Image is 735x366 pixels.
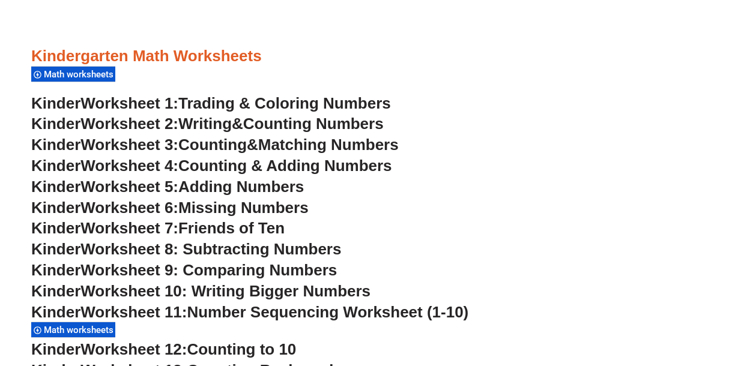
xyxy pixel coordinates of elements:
span: Kinder [31,340,80,358]
span: Worksheet 1: [80,94,178,112]
span: Worksheet 8: Subtracting Numbers [80,240,341,258]
span: Kinder [31,261,80,279]
div: Math worksheets [31,66,115,82]
span: Kinder [31,240,80,258]
span: Kinder [31,94,80,112]
a: KinderWorksheet 2:Writing&Counting Numbers [31,115,384,133]
span: Number Sequencing Worksheet (1-10) [187,303,468,321]
span: Kinder [31,136,80,154]
span: Adding Numbers [178,178,304,196]
span: Kinder [31,199,80,217]
div: Math worksheets [31,322,115,338]
span: Counting & Adding Numbers [178,157,392,175]
span: Worksheet 9: Comparing Numbers [80,261,337,279]
span: Worksheet 2: [80,115,178,133]
a: KinderWorksheet 7:Friends of Ten [31,219,285,237]
h3: Kindergarten Math Worksheets [31,46,704,67]
a: KinderWorksheet 5:Adding Numbers [31,178,304,196]
span: Kinder [31,282,80,300]
a: KinderWorksheet 9: Comparing Numbers [31,261,337,279]
span: Missing Numbers [178,199,309,217]
span: Worksheet 11: [80,303,187,321]
span: Kinder [31,219,80,237]
span: Counting to 10 [187,340,296,358]
a: KinderWorksheet 3:Counting&Matching Numbers [31,136,399,154]
span: Math worksheets [44,69,117,80]
span: Counting Numbers [243,115,384,133]
a: KinderWorksheet 1:Trading & Coloring Numbers [31,94,391,112]
span: Counting [178,136,247,154]
span: Matching Numbers [258,136,399,154]
span: Writing [178,115,232,133]
span: Worksheet 10: Writing Bigger Numbers [80,282,371,300]
span: Kinder [31,157,80,175]
span: Worksheet 7: [80,219,178,237]
span: Kinder [31,115,80,133]
a: KinderWorksheet 4:Counting & Adding Numbers [31,157,392,175]
a: KinderWorksheet 8: Subtracting Numbers [31,240,341,258]
span: Friends of Ten [178,219,285,237]
span: Worksheet 12: [80,340,187,358]
iframe: Chat Widget [535,230,735,366]
span: Worksheet 4: [80,157,178,175]
span: Kinder [31,178,80,196]
span: Worksheet 6: [80,199,178,217]
a: KinderWorksheet 10: Writing Bigger Numbers [31,282,371,300]
span: Kinder [31,303,80,321]
a: KinderWorksheet 6:Missing Numbers [31,199,309,217]
span: Worksheet 3: [80,136,178,154]
span: Math worksheets [44,325,117,335]
span: Worksheet 5: [80,178,178,196]
span: Trading & Coloring Numbers [178,94,391,112]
